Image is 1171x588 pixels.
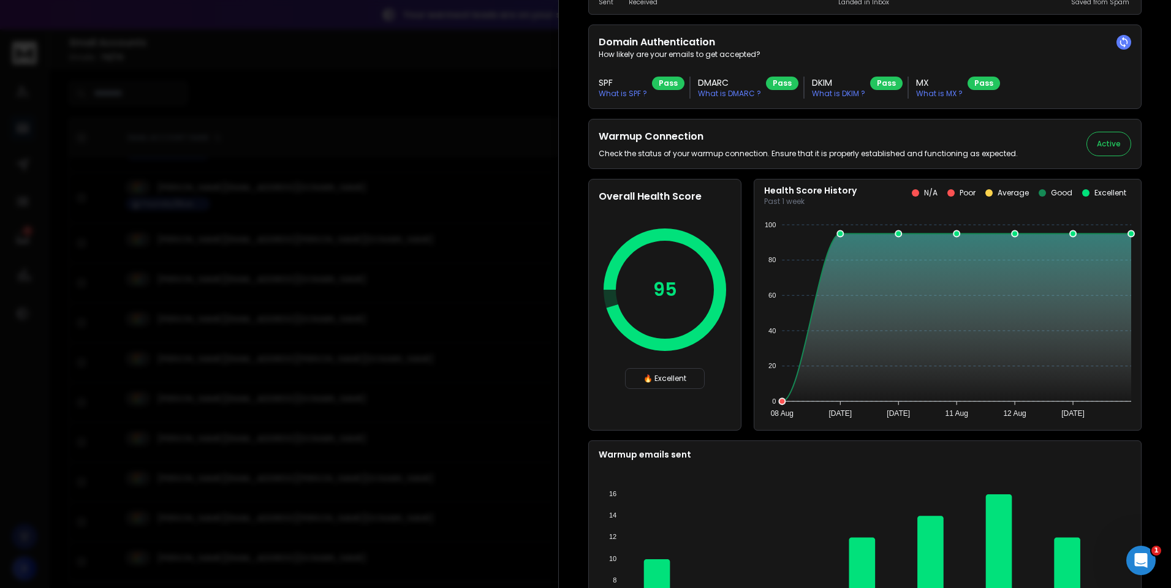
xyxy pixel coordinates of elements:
p: Excellent [1094,188,1126,198]
p: What is DKIM ? [812,89,865,99]
tspan: [DATE] [1061,409,1085,418]
tspan: 20 [768,362,776,369]
div: Pass [870,77,903,90]
p: Check the status of your warmup connection. Ensure that it is properly established and functionin... [599,149,1018,159]
p: What is SPF ? [599,89,647,99]
tspan: 0 [772,398,776,405]
p: N/A [924,188,938,198]
p: How likely are your emails to get accepted? [599,50,1131,59]
tspan: 14 [609,511,616,519]
p: 95 [653,279,677,301]
p: Average [998,188,1029,198]
h2: Domain Authentication [599,35,1131,50]
span: 1 [1151,546,1161,556]
div: Pass [968,77,1000,90]
tspan: [DATE] [828,409,852,418]
h3: MX [916,77,963,89]
tspan: 08 Aug [771,409,794,418]
h2: Warmup Connection [599,129,1018,144]
tspan: 8 [613,576,616,584]
h3: DKIM [812,77,865,89]
div: 🔥 Excellent [625,368,705,389]
iframe: Intercom live chat [1126,546,1156,575]
button: Active [1086,132,1131,156]
p: Warmup emails sent [599,448,1131,461]
tspan: [DATE] [887,409,910,418]
p: What is MX ? [916,89,963,99]
tspan: 16 [609,490,616,497]
h3: DMARC [698,77,761,89]
tspan: 11 Aug [945,409,968,418]
tspan: 12 [609,533,616,540]
tspan: 60 [768,292,776,299]
h3: SPF [599,77,647,89]
p: Good [1051,188,1072,198]
p: What is DMARC ? [698,89,761,99]
tspan: 80 [768,256,776,263]
tspan: 10 [609,555,616,562]
div: Pass [766,77,798,90]
tspan: 12 Aug [1003,409,1026,418]
p: Health Score History [764,184,857,197]
div: Pass [652,77,684,90]
h2: Overall Health Score [599,189,731,204]
p: Poor [960,188,976,198]
tspan: 40 [768,327,776,334]
p: Past 1 week [764,197,857,206]
tspan: 100 [765,221,776,228]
